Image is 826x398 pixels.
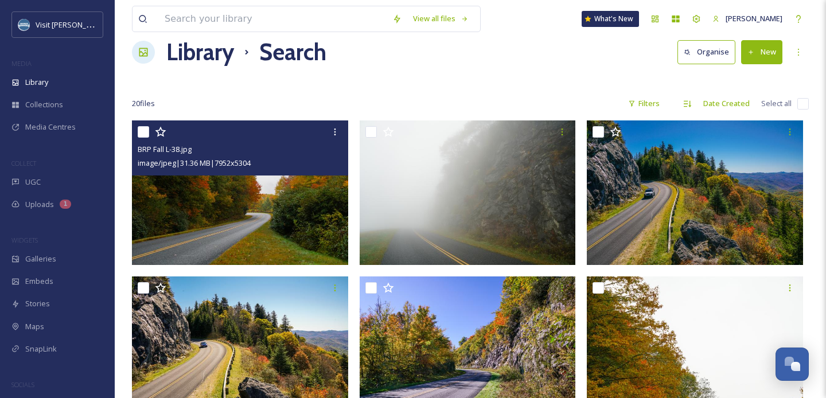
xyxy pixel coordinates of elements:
[132,98,155,109] span: 20 file s
[11,236,38,244] span: WIDGETS
[587,120,803,265] img: BRP Fall L-22.jpg
[159,6,387,32] input: Search your library
[25,298,50,309] span: Stories
[259,35,326,69] h1: Search
[25,253,56,264] span: Galleries
[25,122,76,132] span: Media Centres
[138,158,251,168] span: image/jpeg | 31.36 MB | 7952 x 5304
[25,344,57,354] span: SnapLink
[11,59,32,68] span: MEDIA
[360,120,576,265] img: BRP Fall L-31.jpg
[25,177,41,188] span: UGC
[25,77,48,88] span: Library
[407,7,474,30] a: View all files
[741,40,782,64] button: New
[132,120,348,265] img: BRP Fall L-38.jpg
[677,40,735,64] button: Organise
[25,321,44,332] span: Maps
[25,99,63,110] span: Collections
[18,19,30,30] img: images.png
[60,200,71,209] div: 1
[726,13,782,24] span: [PERSON_NAME]
[761,98,792,109] span: Select all
[776,348,809,381] button: Open Chat
[582,11,639,27] a: What's New
[138,144,192,154] span: BRP Fall L-38.jpg
[166,35,234,69] a: Library
[11,159,36,167] span: COLLECT
[36,19,108,30] span: Visit [PERSON_NAME]
[25,199,54,210] span: Uploads
[11,380,34,389] span: SOCIALS
[707,7,788,30] a: [PERSON_NAME]
[25,276,53,287] span: Embeds
[622,92,665,115] div: Filters
[698,92,755,115] div: Date Created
